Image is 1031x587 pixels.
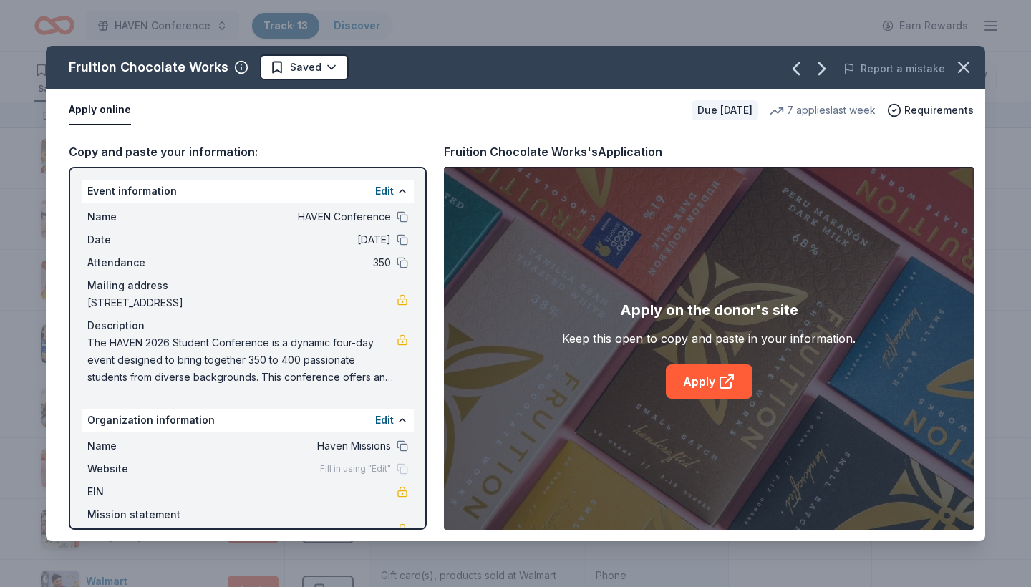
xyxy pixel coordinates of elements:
[87,294,397,311] span: [STREET_ADDRESS]
[87,523,397,558] span: Empowering a generation to find safety in [DEMOGRAPHIC_DATA].
[82,180,414,203] div: Event information
[904,102,974,119] span: Requirements
[444,142,662,161] div: Fruition Chocolate Works's Application
[320,463,391,475] span: Fill in using "Edit"
[87,437,183,455] span: Name
[692,100,758,120] div: Due [DATE]
[87,506,408,523] div: Mission statement
[87,277,408,294] div: Mailing address
[183,208,391,225] span: HAVEN Conference
[87,254,183,271] span: Attendance
[183,254,391,271] span: 350
[843,60,945,77] button: Report a mistake
[87,231,183,248] span: Date
[87,483,183,500] span: EIN
[562,330,856,347] div: Keep this open to copy and paste in your information.
[87,208,183,225] span: Name
[260,54,349,80] button: Saved
[666,364,752,399] a: Apply
[87,317,408,334] div: Description
[375,183,394,200] button: Edit
[87,334,397,386] span: The HAVEN 2026 Student Conference is a dynamic four-day event designed to bring together 350 to 4...
[290,59,321,76] span: Saved
[69,142,427,161] div: Copy and paste your information:
[183,231,391,248] span: [DATE]
[82,409,414,432] div: Organization information
[183,437,391,455] span: Haven Missions
[87,460,183,477] span: Website
[887,102,974,119] button: Requirements
[69,56,228,79] div: Fruition Chocolate Works
[770,102,876,119] div: 7 applies last week
[375,412,394,429] button: Edit
[620,299,798,321] div: Apply on the donor's site
[69,95,131,125] button: Apply online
